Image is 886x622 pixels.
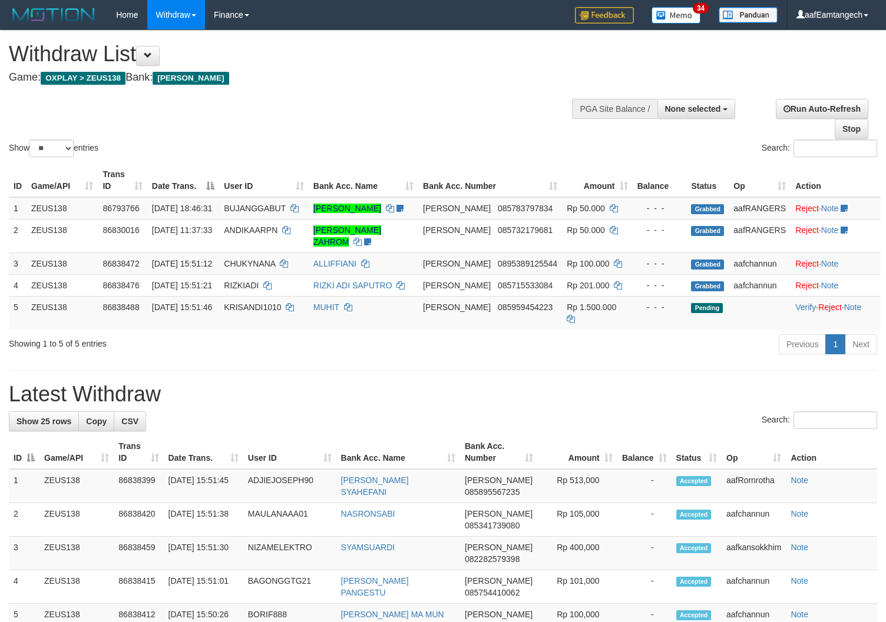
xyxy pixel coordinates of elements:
span: Grabbed [691,260,724,270]
label: Search: [762,411,877,429]
span: Rp 1.500.000 [567,302,616,312]
select: Showentries [29,139,74,157]
a: Note [791,543,808,552]
th: Action [791,164,881,197]
span: 86830016 [103,225,139,235]
td: 86838420 [114,503,163,537]
span: [PERSON_NAME] [465,509,533,518]
label: Show entries [9,139,98,157]
a: [PERSON_NAME] PANGESTU [341,576,409,597]
span: Grabbed [691,226,724,236]
th: Game/API: activate to sort column ascending [27,164,98,197]
td: 3 [9,537,39,570]
span: Copy 085341739080 to clipboard [465,521,520,530]
td: aafRornrotha [722,469,786,503]
td: ZEUS138 [27,296,98,330]
td: · [791,252,881,274]
div: PGA Site Balance / [572,99,657,119]
span: Copy 085715533084 to clipboard [498,281,553,290]
span: 34 [693,3,709,14]
span: Copy 085732179681 to clipboard [498,225,553,235]
a: Note [791,610,808,619]
a: Reject [795,259,819,268]
span: [PERSON_NAME] [465,610,533,619]
td: [DATE] 15:51:38 [164,503,243,537]
span: Rp 50.000 [567,225,605,235]
img: Button%20Memo.svg [652,7,701,24]
th: Op: activate to sort column ascending [722,435,786,469]
img: panduan.png [719,7,778,23]
a: [PERSON_NAME] [313,204,381,213]
td: · · [791,296,881,330]
span: Copy 085783797834 to clipboard [498,204,553,213]
a: ALLIFFIANI [313,259,356,268]
input: Search: [794,139,877,157]
span: BUJANGGABUT [224,204,286,213]
td: aafchannun [722,570,786,604]
span: [PERSON_NAME] [423,259,491,268]
a: Note [821,225,839,235]
a: CSV [114,411,146,431]
span: Copy 085959454223 to clipboard [498,302,553,312]
span: RIZKIADI [224,281,259,290]
span: 86838472 [103,259,139,268]
td: ZEUS138 [27,252,98,274]
h4: Game: Bank: [9,72,579,84]
span: [DATE] 11:37:33 [152,225,212,235]
td: 86838399 [114,469,163,503]
a: NASRONSABI [341,509,395,518]
td: Rp 400,000 [538,537,617,570]
span: Pending [691,303,723,313]
a: Note [791,475,808,485]
span: [PERSON_NAME] [465,543,533,552]
td: - [617,570,672,604]
h1: Withdraw List [9,42,579,66]
span: Copy [86,417,107,426]
span: [PERSON_NAME] [153,72,229,85]
td: 86838459 [114,537,163,570]
th: Trans ID: activate to sort column ascending [114,435,163,469]
div: Showing 1 to 5 of 5 entries [9,333,361,350]
span: OXPLAY > ZEUS138 [41,72,125,85]
th: Date Trans.: activate to sort column descending [147,164,219,197]
button: None selected [657,99,736,119]
span: [DATE] 15:51:12 [152,259,212,268]
td: aafchannun [729,274,791,296]
span: Show 25 rows [16,417,71,426]
span: ANDIKAARPN [224,225,277,235]
a: RIZKI ADI SAPUTRO [313,281,392,290]
span: Copy 085754410062 to clipboard [465,588,520,597]
th: Amount: activate to sort column ascending [538,435,617,469]
div: - - - [637,224,682,236]
h1: Latest Withdraw [9,382,877,406]
th: Action [786,435,877,469]
th: Bank Acc. Name: activate to sort column ascending [336,435,460,469]
td: Rp 513,000 [538,469,617,503]
span: Grabbed [691,281,724,291]
a: Next [845,334,877,354]
img: MOTION_logo.png [9,6,98,24]
td: 4 [9,274,27,296]
td: 1 [9,197,27,219]
th: Op: activate to sort column ascending [729,164,791,197]
td: · [791,197,881,219]
td: ZEUS138 [27,197,98,219]
th: ID [9,164,27,197]
th: Date Trans.: activate to sort column ascending [164,435,243,469]
a: Note [844,302,862,312]
span: [DATE] 18:46:31 [152,204,212,213]
a: Note [821,204,839,213]
td: [DATE] 15:51:01 [164,570,243,604]
a: Reject [818,302,842,312]
a: [PERSON_NAME] ZAHROM [313,225,381,247]
th: Bank Acc. Name: activate to sort column ascending [309,164,418,197]
td: [DATE] 15:51:45 [164,469,243,503]
span: [DATE] 15:51:21 [152,281,212,290]
td: ZEUS138 [39,570,114,604]
div: - - - [637,301,682,313]
td: ZEUS138 [27,274,98,296]
td: 86838415 [114,570,163,604]
th: Amount: activate to sort column ascending [562,164,632,197]
th: Game/API: activate to sort column ascending [39,435,114,469]
th: Status: activate to sort column ascending [672,435,722,469]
